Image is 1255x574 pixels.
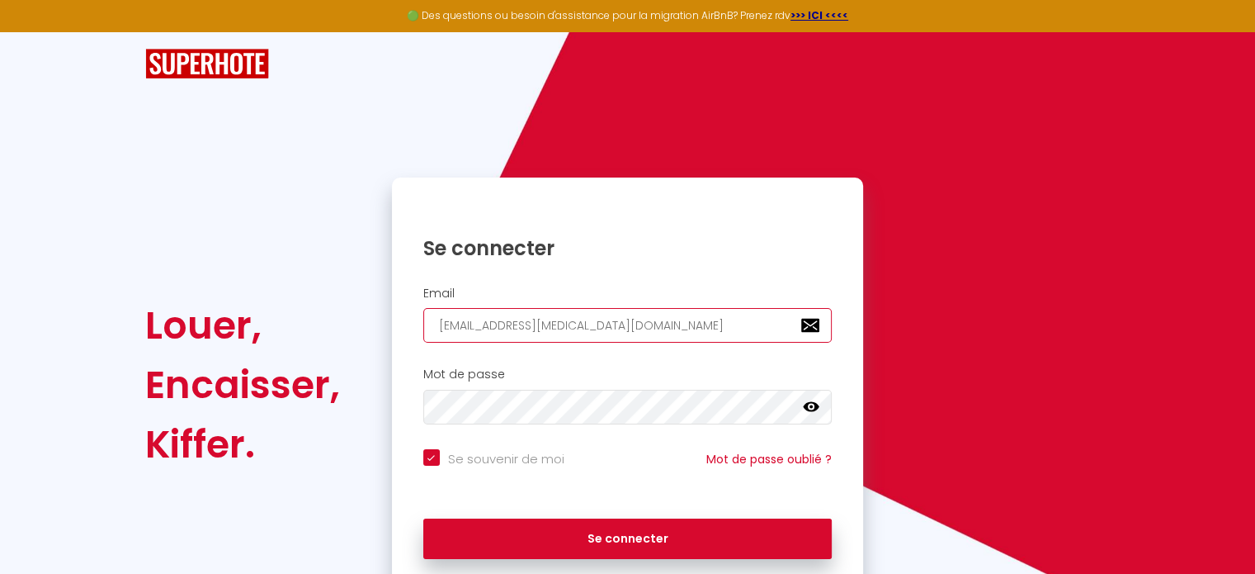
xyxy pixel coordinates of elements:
h2: Mot de passe [423,368,833,382]
div: Encaisser, [145,355,340,415]
h2: Email [423,287,833,301]
button: Se connecter [423,519,833,560]
div: Kiffer. [145,415,340,474]
a: >>> ICI <<<< [790,8,848,22]
div: Louer, [145,296,340,355]
img: SuperHote logo [145,49,269,79]
input: Ton Email [423,308,833,343]
a: Mot de passe oublié ? [706,451,832,467]
h1: Se connecter [423,235,833,261]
